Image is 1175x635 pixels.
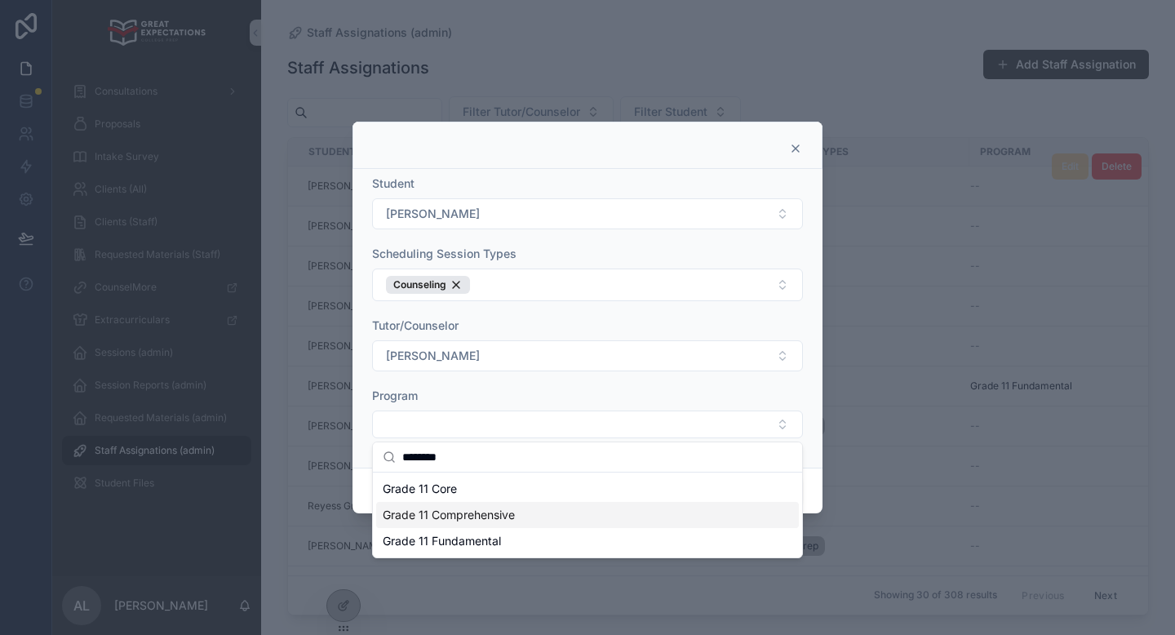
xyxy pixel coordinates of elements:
[372,198,803,229] button: Select Button
[386,276,470,294] button: Unselect 4
[372,246,517,260] span: Scheduling Session Types
[372,318,459,332] span: Tutor/Counselor
[372,411,803,438] button: Select Button
[372,389,418,402] span: Program
[372,269,803,301] button: Select Button
[383,533,501,549] span: Grade 11 Fundamental
[373,473,802,557] div: Suggestions
[383,481,457,497] span: Grade 11 Core
[386,348,480,364] span: [PERSON_NAME]
[383,507,515,523] span: Grade 11 Comprehensive
[386,206,480,222] span: [PERSON_NAME]
[393,278,446,291] span: Counseling
[372,340,803,371] button: Select Button
[372,176,415,190] span: Student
